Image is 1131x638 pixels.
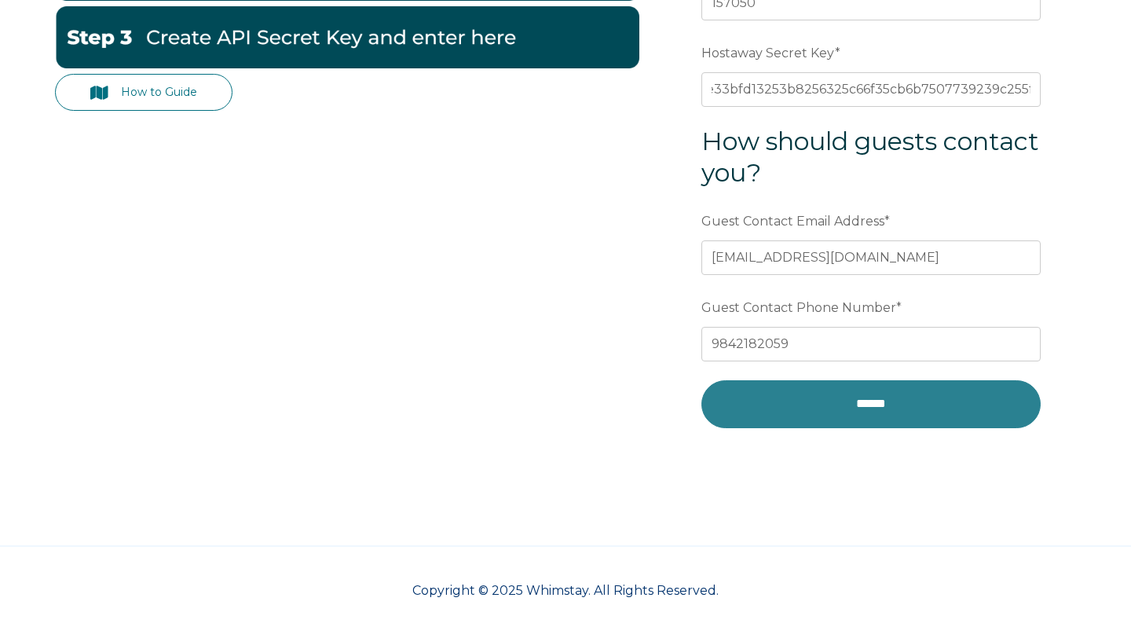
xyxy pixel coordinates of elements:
span: Hostaway Secret Key [701,41,835,65]
p: Copyright © 2025 Whimstay. All Rights Reserved. [55,581,1076,600]
span: Guest Contact Email Address [701,209,884,233]
a: How to Guide [55,74,232,111]
img: Hostaway3-1 [55,6,639,69]
span: How should guests contact you? [701,126,1039,188]
span: Guest Contact Phone Number [701,295,896,320]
